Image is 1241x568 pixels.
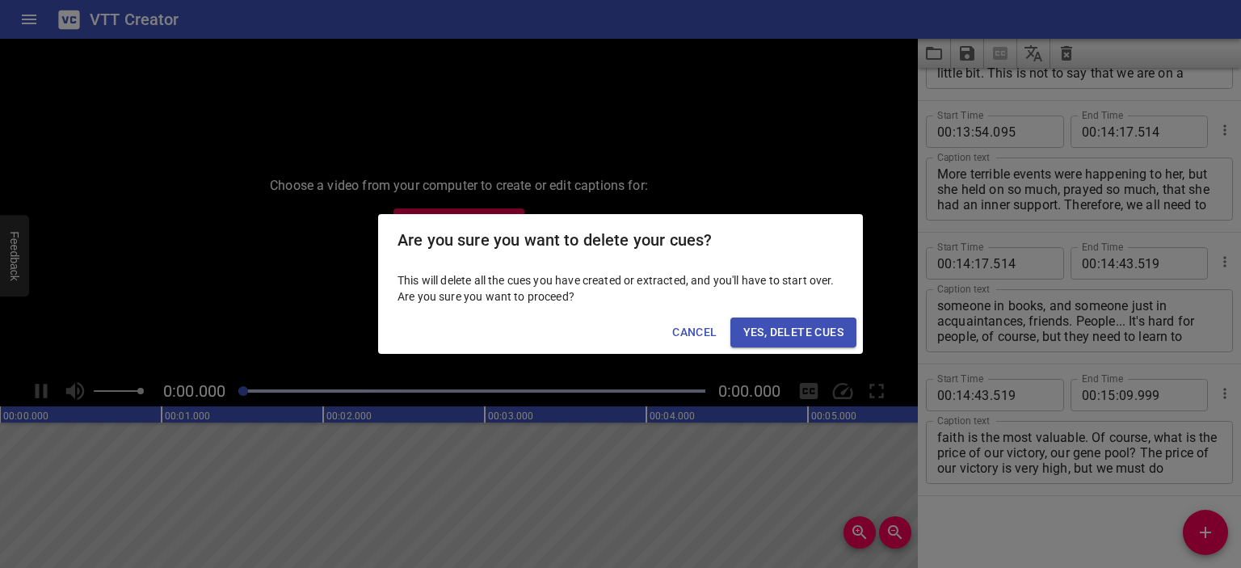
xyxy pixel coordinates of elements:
span: Cancel [672,322,717,343]
span: Yes, Delete Cues [743,322,843,343]
div: This will delete all the cues you have created or extracted, and you'll have to start over. Are y... [378,266,863,311]
h2: Are you sure you want to delete your cues? [398,227,843,253]
button: Yes, Delete Cues [730,318,856,347]
button: Cancel [666,318,723,347]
